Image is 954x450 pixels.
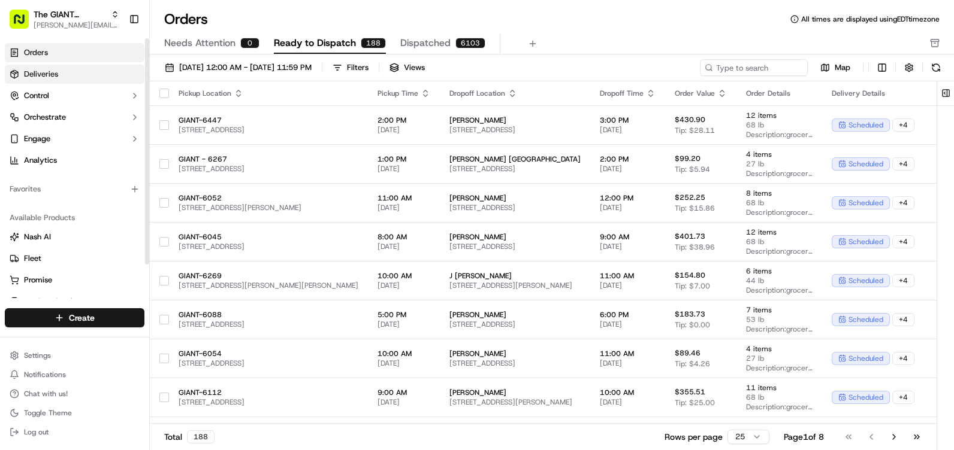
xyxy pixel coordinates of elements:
[449,349,581,358] span: [PERSON_NAME]
[179,115,358,125] span: GIANT-6447
[675,193,705,202] span: $252.25
[12,48,218,67] p: Welcome 👋
[449,203,581,212] span: [STREET_ADDRESS]
[347,62,369,73] div: Filters
[600,193,656,203] span: 12:00 PM
[378,154,430,164] span: 1:00 PM
[12,114,34,136] img: 1736555255976-a54dd68f-1ca7-489b-9aae-adbdc363a1c4
[5,347,144,364] button: Settings
[746,354,813,363] span: 27 lb
[849,354,883,363] span: scheduled
[746,363,813,373] span: Description: grocery bags
[600,358,656,368] span: [DATE]
[675,203,715,213] span: Tip: $15.86
[24,235,92,247] span: Knowledge Base
[24,133,50,144] span: Engage
[361,38,386,48] div: 188
[164,430,215,443] div: Total
[600,115,656,125] span: 3:00 PM
[892,274,914,287] div: + 4
[5,270,144,290] button: Promise
[746,227,813,237] span: 12 items
[675,126,715,135] span: Tip: $28.11
[449,164,581,174] span: [STREET_ADDRESS]
[5,292,144,311] button: Product Catalog
[378,320,430,329] span: [DATE]
[10,232,140,242] a: Nash AI
[746,169,813,178] span: Description: grocery bags
[746,198,813,208] span: 68 lb
[455,38,485,48] div: 6103
[675,359,710,369] span: Tip: $4.26
[892,391,914,404] div: + 4
[5,43,144,62] a: Orders
[34,8,106,20] span: The GIANT Company
[10,296,140,307] a: Product Catalog
[31,77,216,90] input: Got a question? Start typing here...
[813,60,858,75] button: Map
[449,242,581,251] span: [STREET_ADDRESS]
[378,310,430,320] span: 5:00 PM
[41,126,152,136] div: We're available if you need us!
[378,349,430,358] span: 10:00 AM
[746,344,813,354] span: 4 items
[179,203,358,212] span: [STREET_ADDRESS][PERSON_NAME]
[384,59,430,76] button: Views
[600,232,656,242] span: 9:00 AM
[24,69,58,80] span: Deliveries
[378,232,430,242] span: 8:00 AM
[5,366,144,383] button: Notifications
[600,320,656,329] span: [DATE]
[240,38,259,48] div: 0
[378,397,430,407] span: [DATE]
[449,125,581,135] span: [STREET_ADDRESS]
[378,281,430,290] span: [DATE]
[449,89,581,98] div: Dropoff Location
[746,237,813,247] span: 68 lb
[892,235,914,248] div: + 4
[24,90,49,101] span: Control
[892,196,914,209] div: + 4
[849,120,883,130] span: scheduled
[675,348,701,358] span: $89.46
[600,154,656,164] span: 2:00 PM
[186,153,218,168] button: See all
[449,310,581,320] span: [PERSON_NAME]
[849,159,883,169] span: scheduled
[179,281,358,290] span: [STREET_ADDRESS][PERSON_NAME][PERSON_NAME]
[675,115,705,124] span: $430.90
[40,186,64,195] span: [DATE]
[449,193,581,203] span: [PERSON_NAME]
[746,150,813,159] span: 4 items
[327,59,374,76] button: Filters
[849,237,883,247] span: scheduled
[179,320,358,329] span: [STREET_ADDRESS]
[96,230,197,252] a: 💻API Documentation
[700,59,808,76] input: Type to search
[378,242,430,251] span: [DATE]
[179,349,358,358] span: GIANT-6054
[5,424,144,440] button: Log out
[801,14,940,24] span: All times are displayed using EDT timezone
[84,264,145,273] a: Powered byPylon
[5,249,144,268] button: Fleet
[34,20,119,30] button: [PERSON_NAME][EMAIL_ADDRESS][PERSON_NAME][DOMAIN_NAME]
[12,236,22,246] div: 📗
[600,164,656,174] span: [DATE]
[746,266,813,276] span: 6 items
[849,315,883,324] span: scheduled
[24,47,48,58] span: Orders
[746,130,813,139] span: Description: grocery bags
[378,203,430,212] span: [DATE]
[600,388,656,397] span: 10:00 AM
[892,157,914,171] div: + 4
[164,36,236,50] span: Needs Attention
[378,125,430,135] span: [DATE]
[5,180,144,199] div: Favorites
[746,159,813,169] span: 27 lb
[449,320,581,329] span: [STREET_ADDRESS]
[24,296,81,307] span: Product Catalog
[24,408,72,418] span: Toggle Theme
[5,208,144,227] div: Available Products
[665,431,723,443] p: Rows per page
